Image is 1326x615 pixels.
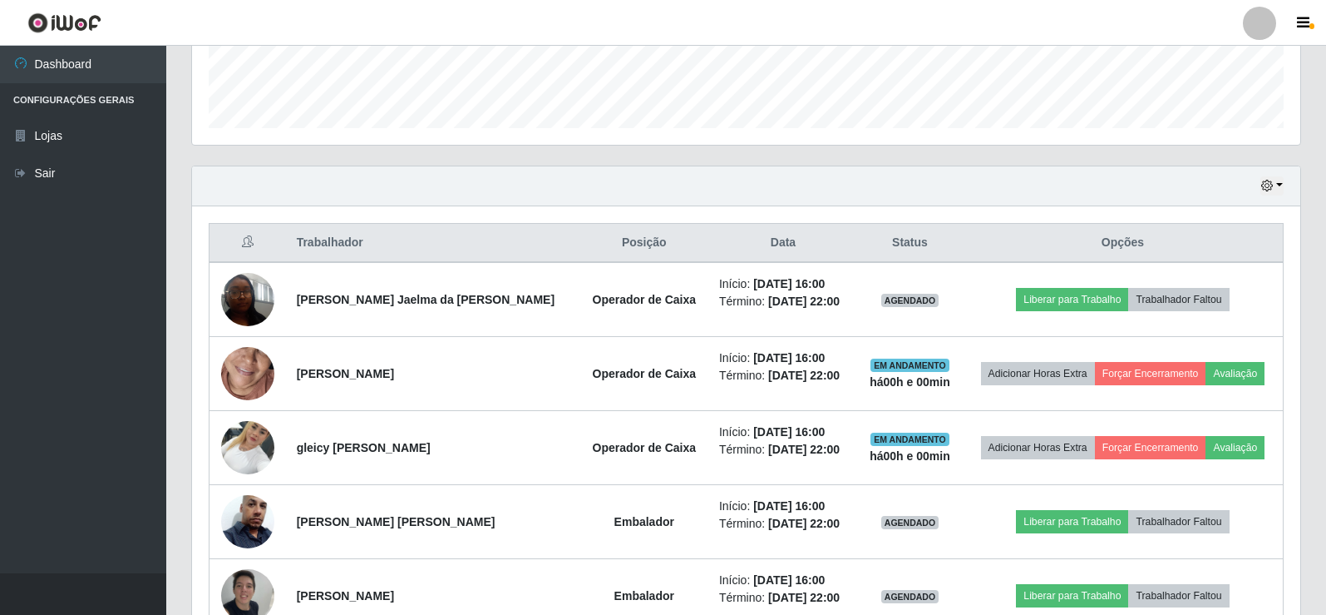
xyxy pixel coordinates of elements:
[1095,436,1206,459] button: Forçar Encerramento
[709,224,857,263] th: Data
[753,351,825,365] time: [DATE] 16:00
[719,572,847,589] li: Início:
[870,433,949,446] span: EM ANDAMENTO
[593,293,697,306] strong: Operador de Caixa
[297,589,394,603] strong: [PERSON_NAME]
[981,436,1095,459] button: Adicionar Horas Extra
[1095,362,1206,385] button: Forçar Encerramento
[719,367,847,384] li: Término:
[579,224,709,263] th: Posição
[719,498,847,515] li: Início:
[719,293,847,310] li: Término:
[221,412,274,483] img: 1752705745572.jpeg
[1016,288,1128,311] button: Liberar para Trabalho
[857,224,963,263] th: Status
[881,516,939,529] span: AGENDADO
[963,224,1284,263] th: Opções
[753,425,825,439] time: [DATE] 16:00
[768,295,840,308] time: [DATE] 22:00
[768,443,840,456] time: [DATE] 22:00
[870,449,950,463] strong: há 00 h e 00 min
[297,515,495,528] strong: [PERSON_NAME] [PERSON_NAME]
[221,264,274,335] img: 1702981001792.jpeg
[297,367,394,380] strong: [PERSON_NAME]
[1016,510,1128,533] button: Liberar para Trabalho
[768,517,840,530] time: [DATE] 22:00
[221,474,274,569] img: 1740359747198.jpeg
[614,515,674,528] strong: Embalador
[881,590,939,603] span: AGENDADO
[881,294,939,307] span: AGENDADO
[768,591,840,604] time: [DATE] 22:00
[768,369,840,382] time: [DATE] 22:00
[1128,584,1229,608] button: Trabalhador Faltou
[870,359,949,372] span: EM ANDAMENTO
[719,424,847,441] li: Início:
[719,589,847,607] li: Término:
[719,515,847,533] li: Término:
[1128,510,1229,533] button: Trabalhador Faltou
[981,362,1095,385] button: Adicionar Horas Extra
[719,350,847,367] li: Início:
[1016,584,1128,608] button: Liberar para Trabalho
[719,275,847,293] li: Início:
[1205,436,1264,459] button: Avaliação
[287,224,579,263] th: Trabalhador
[614,589,674,603] strong: Embalador
[593,441,697,454] strong: Operador de Caixa
[1205,362,1264,385] button: Avaliação
[753,277,825,290] time: [DATE] 16:00
[297,441,431,454] strong: gleicy [PERSON_NAME]
[297,293,555,306] strong: [PERSON_NAME] Jaelma da [PERSON_NAME]
[753,573,825,587] time: [DATE] 16:00
[221,316,274,432] img: 1730402959041.jpeg
[27,12,101,33] img: CoreUI Logo
[593,367,697,380] strong: Operador de Caixa
[1128,288,1229,311] button: Trabalhador Faltou
[753,499,825,513] time: [DATE] 16:00
[719,441,847,459] li: Término:
[870,375,950,389] strong: há 00 h e 00 min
